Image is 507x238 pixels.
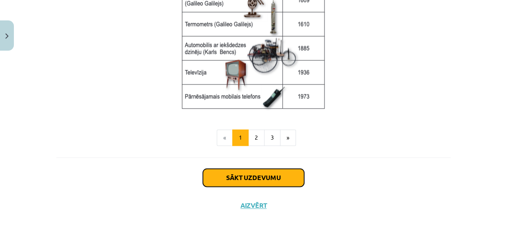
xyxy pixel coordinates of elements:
[232,129,249,146] button: 1
[56,129,451,146] nav: Page navigation example
[248,129,265,146] button: 2
[5,33,9,39] img: icon-close-lesson-0947bae3869378f0d4975bcd49f059093ad1ed9edebbc8119c70593378902aed.svg
[264,129,280,146] button: 3
[238,201,269,209] button: Aizvērt
[203,169,304,187] button: Sākt uzdevumu
[280,129,296,146] button: »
